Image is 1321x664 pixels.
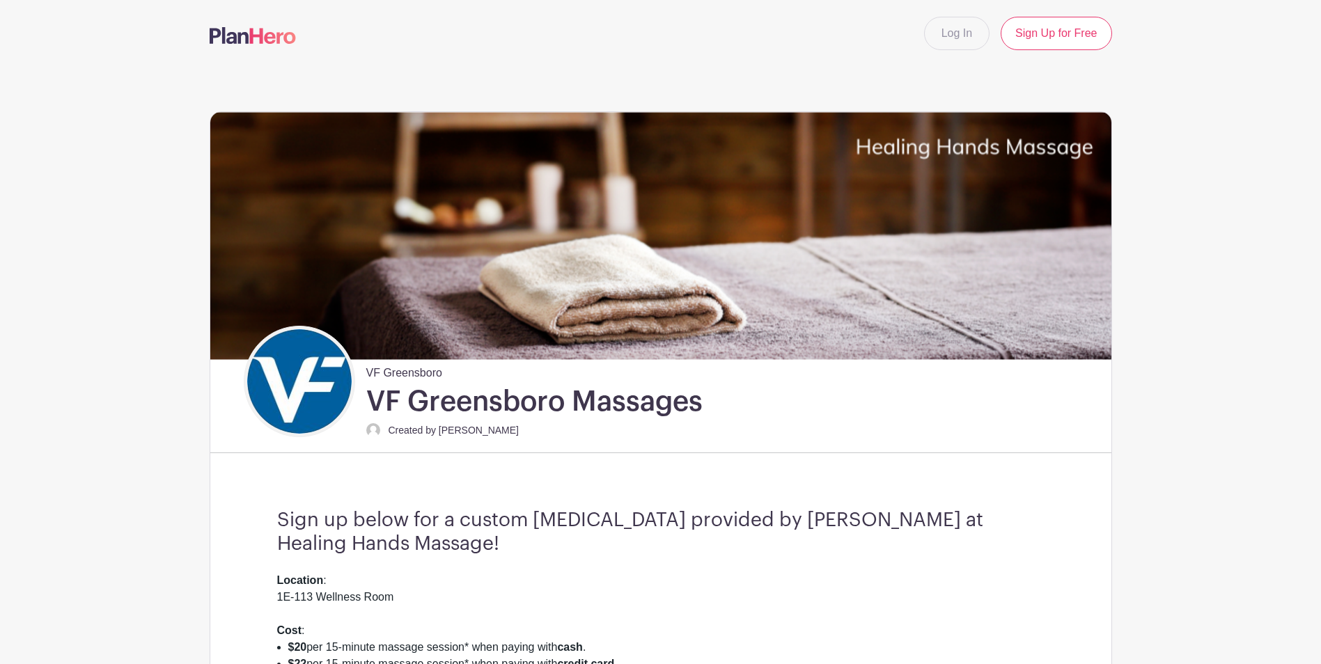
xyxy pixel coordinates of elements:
img: default-ce2991bfa6775e67f084385cd625a349d9dcbb7a52a09fb2fda1e96e2d18dcdb.png [366,423,380,437]
img: Signup%20Massage.png [210,112,1111,359]
h1: VF Greensboro Massages [366,384,703,419]
div: : 1E-113 Wellness Room : [277,572,1045,639]
strong: Cost [277,624,302,636]
img: VF_Icon_FullColor_CMYK-small.jpg [247,329,352,434]
h3: Sign up below for a custom [MEDICAL_DATA] provided by [PERSON_NAME] at Healing Hands Massage! [277,509,1045,555]
strong: $20 [288,641,307,653]
small: Created by [PERSON_NAME] [389,425,519,436]
strong: cash [557,641,582,653]
a: Log In [924,17,990,50]
img: logo-507f7623f17ff9eddc593b1ce0a138ce2505c220e1c5a4e2b4648c50719b7d32.svg [210,27,296,44]
span: VF Greensboro [366,359,442,381]
a: Sign Up for Free [1001,17,1111,50]
li: per 15-minute massage session* when paying with . [288,639,1045,656]
strong: Location [277,574,324,586]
